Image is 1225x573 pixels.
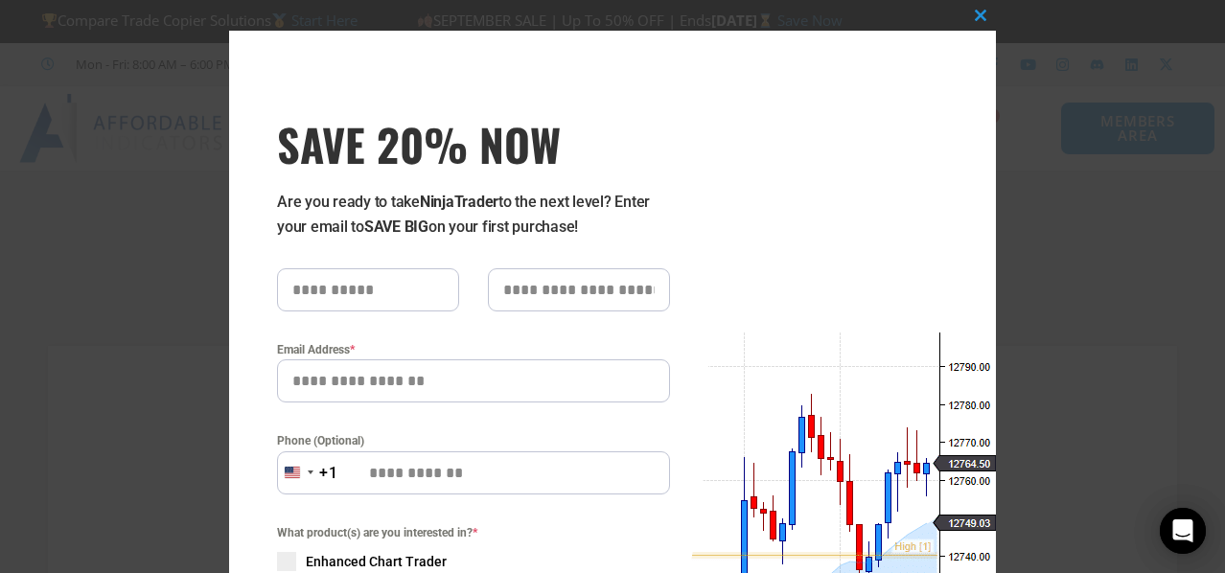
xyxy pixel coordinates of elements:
button: Selected country [277,451,338,494]
div: +1 [319,461,338,486]
strong: SAVE BIG [364,218,428,236]
h3: SAVE 20% NOW [277,117,670,171]
label: Enhanced Chart Trader [277,552,670,571]
div: Open Intercom Messenger [1160,508,1206,554]
span: Enhanced Chart Trader [306,552,447,571]
label: Phone (Optional) [277,431,670,450]
span: What product(s) are you interested in? [277,523,670,542]
label: Email Address [277,340,670,359]
p: Are you ready to take to the next level? Enter your email to on your first purchase! [277,190,670,240]
strong: NinjaTrader [420,193,498,211]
